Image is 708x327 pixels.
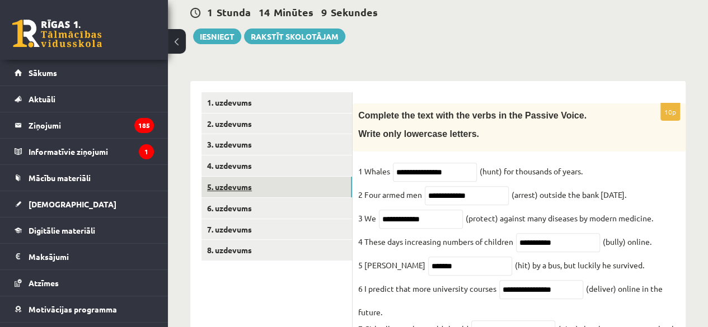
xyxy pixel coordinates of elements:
[358,111,587,120] span: Complete the text with the verbs in the Passive Voice.
[660,103,680,121] p: 10p
[331,6,378,18] span: Sekundes
[15,217,154,243] a: Digitālie materiāli
[15,86,154,112] a: Aktuāli
[15,112,154,138] a: Ziņojumi185
[29,278,59,288] span: Atzīmes
[201,155,352,176] a: 4. uzdevums
[193,29,241,44] button: Iesniegt
[139,144,154,159] i: 1
[358,233,513,250] p: 4 These days increasing numbers of children
[201,177,352,197] a: 5. uzdevums
[274,6,313,18] span: Minūtes
[15,296,154,322] a: Motivācijas programma
[201,219,352,240] a: 7. uzdevums
[358,257,425,273] p: 5 [PERSON_NAME]
[15,60,154,86] a: Sākums
[358,129,479,139] span: Write only lowercase letters.
[29,199,116,209] span: [DEMOGRAPHIC_DATA]
[15,165,154,191] a: Mācību materiāli
[321,6,327,18] span: 9
[15,191,154,217] a: [DEMOGRAPHIC_DATA]
[201,240,352,260] a: 8. uzdevums
[29,244,154,269] legend: Maksājumi
[134,118,154,133] i: 185
[15,270,154,296] a: Atzīmes
[207,6,213,18] span: 1
[259,6,270,18] span: 14
[29,139,154,164] legend: Informatīvie ziņojumi
[29,112,154,138] legend: Ziņojumi
[29,225,95,235] span: Digitālie materiāli
[201,198,352,219] a: 6. uzdevums
[244,29,345,44] a: Rakstīt skolotājam
[15,244,154,269] a: Maksājumi
[201,134,352,155] a: 3. uzdevums
[201,113,352,134] a: 2. uzdevums
[29,173,91,183] span: Mācību materiāli
[29,68,57,78] span: Sākums
[29,94,55,104] span: Aktuāli
[358,280,496,297] p: 6 I predict that more university courses
[12,20,102,48] a: Rīgas 1. Tālmācības vidusskola
[358,163,390,179] p: 1 Whales
[201,92,352,113] a: 1. uzdevums
[15,139,154,164] a: Informatīvie ziņojumi1
[358,186,422,203] p: 2 Four armed men
[217,6,251,18] span: Stunda
[29,304,117,314] span: Motivācijas programma
[358,210,376,226] p: 3 We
